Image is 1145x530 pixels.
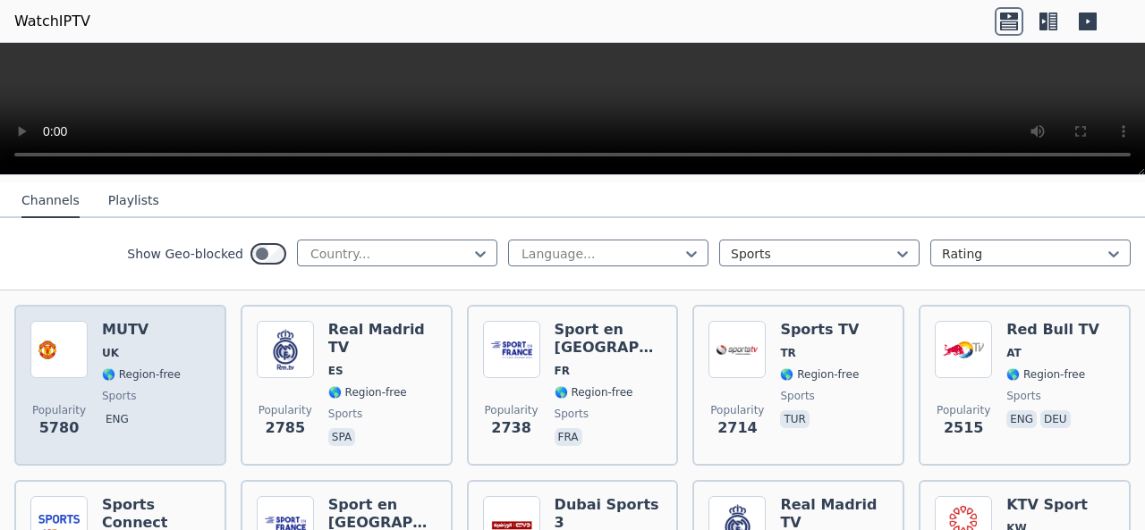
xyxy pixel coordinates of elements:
span: TR [780,346,795,360]
span: Popularity [32,403,86,417]
h6: Real Madrid TV [328,321,437,357]
span: 2738 [491,417,531,439]
p: eng [102,410,132,428]
span: sports [102,389,136,403]
span: UK [102,346,119,360]
p: deu [1040,410,1071,428]
h6: KTV Sport [1006,496,1088,514]
span: ES [328,364,343,378]
span: Popularity [937,403,990,417]
img: Real Madrid TV [257,321,314,378]
span: 5780 [39,417,80,439]
img: Sports TV [708,321,766,378]
span: sports [780,389,814,403]
p: fra [555,428,582,446]
p: eng [1006,410,1037,428]
img: Red Bull TV [935,321,992,378]
span: sports [328,407,362,421]
img: MUTV [30,321,88,378]
span: sports [555,407,589,421]
span: Popularity [259,403,312,417]
h6: Sport en [GEOGRAPHIC_DATA] [555,321,663,357]
p: spa [328,428,355,446]
span: 2714 [717,417,758,439]
h6: MUTV [102,321,181,339]
button: Channels [21,184,80,218]
span: 2515 [944,417,984,439]
span: 🌎 Region-free [555,385,633,400]
label: Show Geo-blocked [127,245,243,263]
a: WatchIPTV [14,11,90,32]
span: 🌎 Region-free [780,367,859,382]
span: 🌎 Region-free [328,385,407,400]
span: AT [1006,346,1022,360]
span: 🌎 Region-free [1006,367,1085,382]
span: FR [555,364,570,378]
span: sports [1006,389,1040,403]
span: Popularity [710,403,764,417]
h6: Sports TV [780,321,859,339]
h6: Red Bull TV [1006,321,1099,339]
button: Playlists [108,184,159,218]
span: Popularity [485,403,539,417]
p: tur [780,410,809,428]
span: 2785 [266,417,306,439]
span: 🌎 Region-free [102,367,181,382]
img: Sport en France [483,321,540,378]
